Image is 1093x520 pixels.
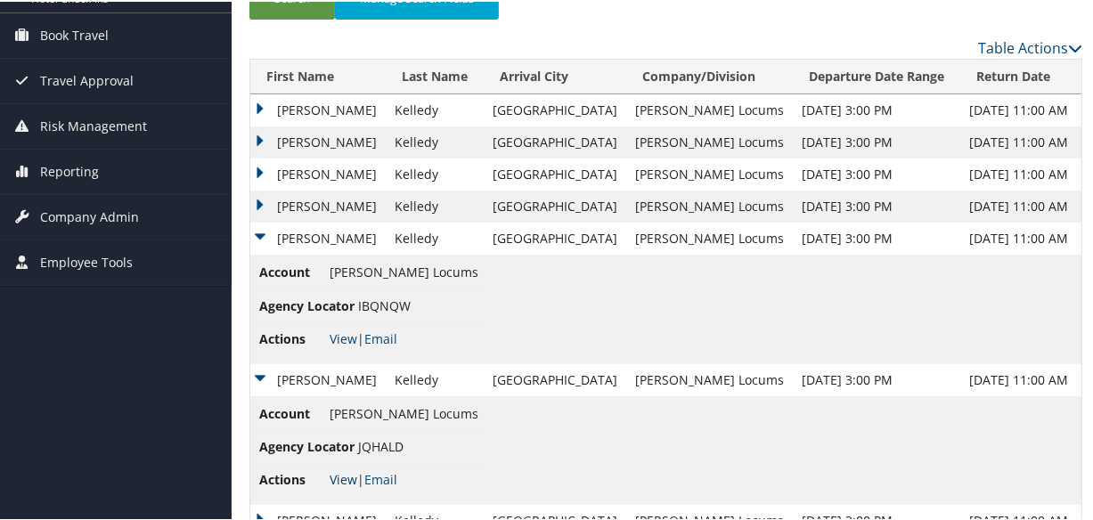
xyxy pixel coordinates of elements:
span: Risk Management [40,102,147,147]
td: [DATE] 11:00 AM [960,221,1081,253]
a: Email [364,469,397,486]
td: [GEOGRAPHIC_DATA] [484,125,626,157]
th: Arrival City: activate to sort column ascending [484,58,626,93]
td: Kelledy [386,157,484,189]
a: Email [364,329,397,345]
span: Book Travel [40,12,109,56]
td: [DATE] 11:00 AM [960,362,1081,394]
td: [GEOGRAPHIC_DATA] [484,157,626,189]
span: Employee Tools [40,239,133,283]
td: [PERSON_NAME] Locums [626,125,793,157]
th: Last Name: activate to sort column ascending [386,58,484,93]
td: [DATE] 3:00 PM [793,362,960,394]
td: [GEOGRAPHIC_DATA] [484,189,626,221]
span: Agency Locator [259,435,355,455]
td: [GEOGRAPHIC_DATA] [484,362,626,394]
th: Departure Date Range: activate to sort column ascending [793,58,960,93]
span: Account [259,402,326,422]
td: [PERSON_NAME] Locums [626,157,793,189]
td: [PERSON_NAME] [250,221,386,253]
td: [PERSON_NAME] [250,125,386,157]
td: [DATE] 3:00 PM [793,93,960,125]
td: Kelledy [386,125,484,157]
td: Kelledy [386,93,484,125]
td: Kelledy [386,221,484,253]
td: [DATE] 11:00 AM [960,157,1081,189]
span: Company Admin [40,193,139,238]
td: [DATE] 11:00 AM [960,189,1081,221]
a: Table Actions [978,37,1082,56]
span: | [330,469,397,486]
td: [DATE] 3:00 PM [793,221,960,253]
th: Company/Division [626,58,793,93]
a: View [330,469,357,486]
td: [PERSON_NAME] Locums [626,189,793,221]
td: [GEOGRAPHIC_DATA] [484,93,626,125]
span: Account [259,261,326,280]
td: [PERSON_NAME] [250,157,386,189]
span: Reporting [40,148,99,192]
th: First Name: activate to sort column ascending [250,58,386,93]
span: IBQNQW [358,296,411,313]
span: [PERSON_NAME] Locums [330,262,478,279]
a: View [330,329,357,345]
td: [PERSON_NAME] [250,362,386,394]
td: [GEOGRAPHIC_DATA] [484,221,626,253]
td: Kelledy [386,362,484,394]
span: Actions [259,328,326,347]
td: [PERSON_NAME] Locums [626,93,793,125]
span: JQHALD [358,436,404,453]
td: [PERSON_NAME] Locums [626,362,793,394]
td: Kelledy [386,189,484,221]
td: [DATE] 3:00 PM [793,189,960,221]
td: [PERSON_NAME] [250,189,386,221]
span: | [330,329,397,345]
td: [DATE] 11:00 AM [960,125,1081,157]
span: Travel Approval [40,57,134,102]
span: Agency Locator [259,295,355,314]
td: [DATE] 11:00 AM [960,93,1081,125]
td: [DATE] 3:00 PM [793,157,960,189]
td: [PERSON_NAME] [250,93,386,125]
span: Actions [259,468,326,488]
td: [PERSON_NAME] Locums [626,221,793,253]
td: [DATE] 3:00 PM [793,125,960,157]
span: [PERSON_NAME] Locums [330,403,478,420]
th: Return Date: activate to sort column ascending [960,58,1081,93]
